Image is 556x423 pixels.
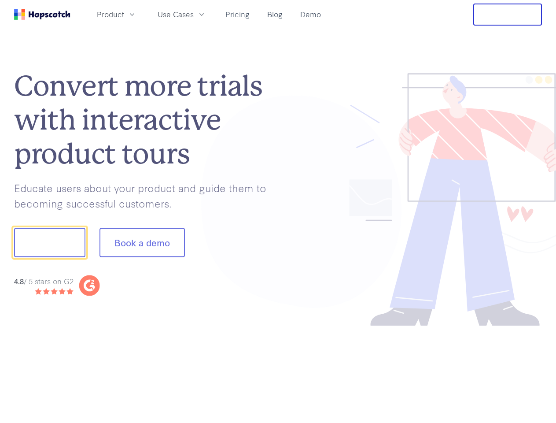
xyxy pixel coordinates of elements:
button: Book a demo [99,228,185,257]
button: Product [92,7,142,22]
p: Educate users about your product and guide them to becoming successful customers. [14,180,278,210]
h1: Convert more trials with interactive product tours [14,69,278,171]
button: Use Cases [152,7,211,22]
a: Pricing [222,7,253,22]
strong: 4.8 [14,275,24,286]
button: Show me! [14,228,85,257]
a: Demo [297,7,324,22]
a: Home [14,9,70,20]
a: Blog [264,7,286,22]
div: / 5 stars on G2 [14,275,74,286]
button: Free Trial [473,4,542,26]
span: Use Cases [158,9,194,20]
span: Product [97,9,124,20]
